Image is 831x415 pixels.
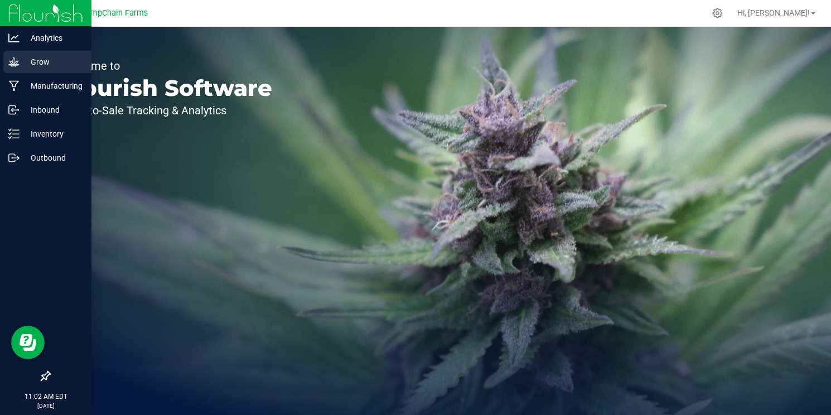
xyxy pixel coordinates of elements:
p: Inbound [20,103,86,117]
p: Flourish Software [60,77,272,99]
span: HempChain Farms [80,8,148,18]
p: Grow [20,55,86,69]
div: Manage settings [711,8,724,18]
p: Manufacturing [20,79,86,93]
inline-svg: Outbound [8,152,20,163]
p: Inventory [20,127,86,141]
p: 11:02 AM EDT [5,392,86,402]
inline-svg: Grow [8,56,20,67]
inline-svg: Manufacturing [8,80,20,91]
p: Outbound [20,151,86,165]
inline-svg: Inventory [8,128,20,139]
span: Hi, [PERSON_NAME]! [737,8,810,17]
p: Seed-to-Sale Tracking & Analytics [60,105,272,116]
p: [DATE] [5,402,86,410]
inline-svg: Inbound [8,104,20,115]
inline-svg: Analytics [8,32,20,44]
iframe: Resource center [11,326,45,359]
p: Welcome to [60,60,272,71]
p: Analytics [20,31,86,45]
